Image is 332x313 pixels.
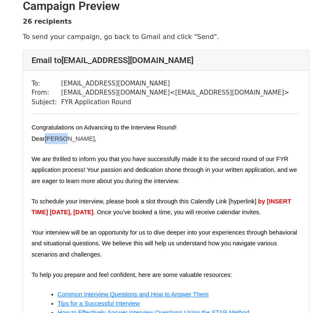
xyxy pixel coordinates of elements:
span: We are thrilled to inform you that you have successfully made it to the second round of our FYR a... [32,156,299,184]
span: , [95,135,96,142]
span: To help you prepare and feel confident, here are some valuable resources: [32,271,232,278]
td: From: [32,88,61,98]
span: by [INSERT TIME] [DATE], [DATE] [32,198,293,215]
span: Common Interview Questions and How to Answer Them [58,291,209,298]
td: Subject: [32,98,61,107]
span: Tips for a Successful Interview [58,300,140,307]
span: Your interview will be an opportunity for us to dive deeper into your experiences through behavio... [32,229,299,258]
span: To schedule your interview, please book a slot through this Calendly Link [hyperlink] [32,198,256,205]
a: Common Interview Questions and How to Answer Them [58,291,209,298]
strong: 26 recipients [23,17,72,25]
td: FYR Application Round [61,98,289,107]
iframe: Chat Widget [290,273,332,313]
span: Congratulations on Advancing to the Interview Round! [32,124,177,131]
td: [EMAIL_ADDRESS][DOMAIN_NAME] [61,79,289,88]
span: Dear [32,135,45,142]
td: [EMAIL_ADDRESS][DOMAIN_NAME] < [EMAIL_ADDRESS][DOMAIN_NAME] > [61,88,289,98]
span: [PERSON_NAME] [45,135,95,142]
a: Tips for a Successful Interview [58,300,140,307]
h4: Email to [EMAIL_ADDRESS][DOMAIN_NAME] [32,55,300,65]
p: To send your campaign, go back to Gmail and click "Send". [23,32,309,41]
td: To: [32,79,61,88]
span: . Once you’ve booked a time, you will receive calendar invites. [93,209,261,215]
